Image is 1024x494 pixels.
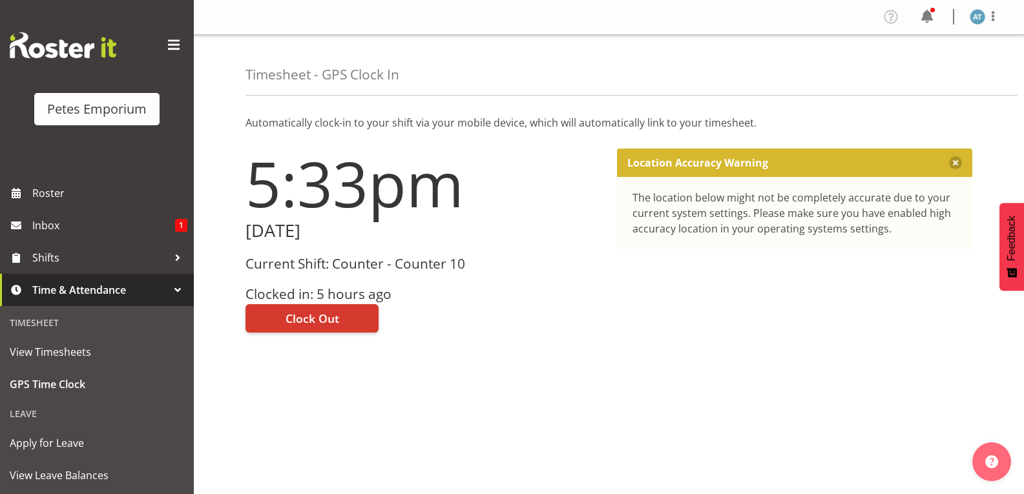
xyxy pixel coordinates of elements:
[246,304,379,333] button: Clock Out
[32,216,175,235] span: Inbox
[32,248,168,267] span: Shifts
[246,115,972,130] p: Automatically clock-in to your shift via your mobile device, which will automatically link to you...
[175,219,187,232] span: 1
[246,221,601,241] h2: [DATE]
[10,466,184,485] span: View Leave Balances
[286,310,339,327] span: Clock Out
[10,433,184,453] span: Apply for Leave
[246,256,601,271] h3: Current Shift: Counter - Counter 10
[3,309,191,336] div: Timesheet
[970,9,985,25] img: alex-micheal-taniwha5364.jpg
[3,400,191,427] div: Leave
[246,67,399,82] h4: Timesheet - GPS Clock In
[32,280,168,300] span: Time & Attendance
[47,99,147,119] div: Petes Emporium
[985,455,998,468] img: help-xxl-2.png
[3,459,191,491] a: View Leave Balances
[246,149,601,218] h1: 5:33pm
[10,32,116,58] img: Rosterit website logo
[246,287,601,302] h3: Clocked in: 5 hours ago
[949,156,962,169] button: Close message
[10,342,184,362] span: View Timesheets
[1006,216,1018,261] span: Feedback
[3,427,191,459] a: Apply for Leave
[3,368,191,400] a: GPS Time Clock
[32,183,187,203] span: Roster
[10,375,184,394] span: GPS Time Clock
[632,190,957,236] div: The location below might not be completely accurate due to your current system settings. Please m...
[999,203,1024,291] button: Feedback - Show survey
[627,156,768,169] p: Location Accuracy Warning
[3,336,191,368] a: View Timesheets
